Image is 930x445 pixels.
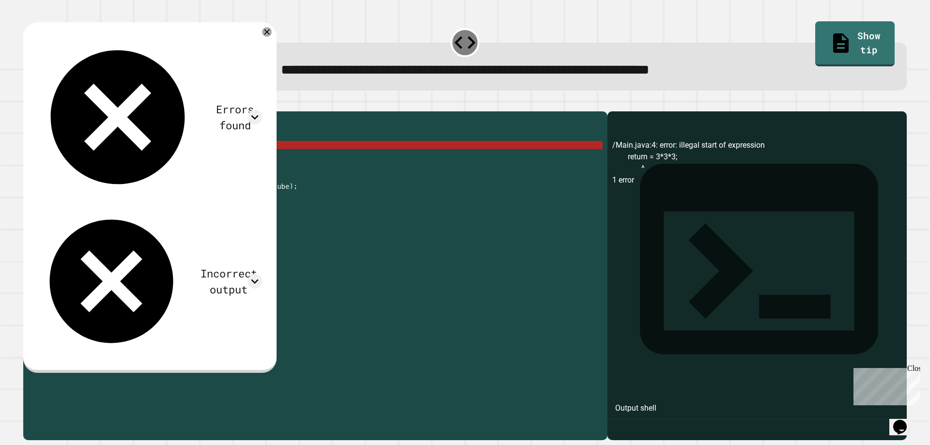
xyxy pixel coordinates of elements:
iframe: chat widget [850,364,920,405]
div: Errors found [208,101,262,133]
div: Incorrect output [196,265,262,297]
div: Chat with us now!Close [4,4,67,61]
div: /Main.java:4: error: illegal start of expression return = 3*3*3; ^ 1 error [612,139,902,440]
a: Show tip [815,21,894,66]
iframe: chat widget [889,406,920,435]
